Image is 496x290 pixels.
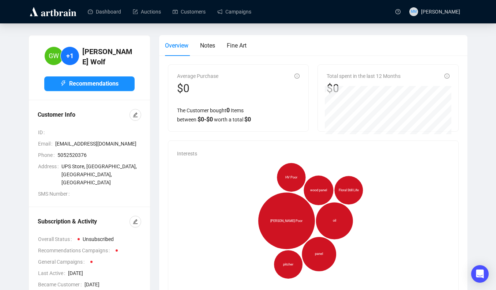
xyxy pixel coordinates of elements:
span: Address [38,162,61,187]
a: Auctions [133,2,161,21]
span: [PERSON_NAME] Poor [270,218,303,223]
div: Subscription & Activity [38,217,129,226]
div: The Customer bought Items between worth a total [177,106,300,124]
span: General Campaigns [38,258,87,266]
span: pitcher [283,262,293,267]
span: thunderbolt [60,80,66,86]
span: Overview [165,42,188,49]
span: Last Active [38,269,68,277]
span: HV Poor [285,175,297,180]
span: [PERSON_NAME] [421,9,460,15]
span: info-circle [294,74,300,79]
span: question-circle [395,9,401,14]
span: $ 0 [244,116,251,123]
span: Total spent in the last 12 Months [327,73,401,79]
span: Notes [200,42,215,49]
span: Recommendations [69,79,119,88]
div: $0 [177,82,218,95]
span: Became Customer [38,280,84,289]
div: $0 [327,82,401,95]
span: 0 [226,107,230,114]
span: GW [49,51,59,61]
h4: [PERSON_NAME] Wolf [82,46,135,67]
span: 5052520376 [57,151,141,159]
span: Fine Art [227,42,247,49]
span: [DATE] [84,280,141,289]
span: $ 0 - $ 0 [198,116,213,123]
button: Recommendations [44,76,135,91]
span: MM [411,9,417,14]
span: edit [133,219,138,224]
span: info-circle [444,74,450,79]
a: Campaigns [217,2,251,21]
span: Recommendations Campaigns [38,246,113,255]
span: ID [38,128,48,136]
span: Phone [38,151,57,159]
span: Floral Still Life [339,188,359,193]
span: wood panel [310,188,327,193]
a: Customers [173,2,206,21]
span: UPS Store, [GEOGRAPHIC_DATA], [GEOGRAPHIC_DATA], [GEOGRAPHIC_DATA] [61,162,141,187]
span: Interests [177,151,197,157]
div: Customer Info [38,110,129,119]
span: Average Purchase [177,73,218,79]
span: SMS Number [38,190,72,198]
span: [EMAIL_ADDRESS][DOMAIN_NAME] [55,140,141,148]
div: Open Intercom Messenger [471,265,489,283]
span: Email [38,140,55,148]
span: Unsubscribed [83,236,114,242]
span: +1 [66,51,74,61]
a: Dashboard [88,2,121,21]
span: [DATE] [68,269,141,277]
span: edit [133,112,138,117]
span: oil [333,218,336,223]
span: panel [315,252,323,257]
span: Overall Status [38,235,75,243]
img: logo [29,6,78,18]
